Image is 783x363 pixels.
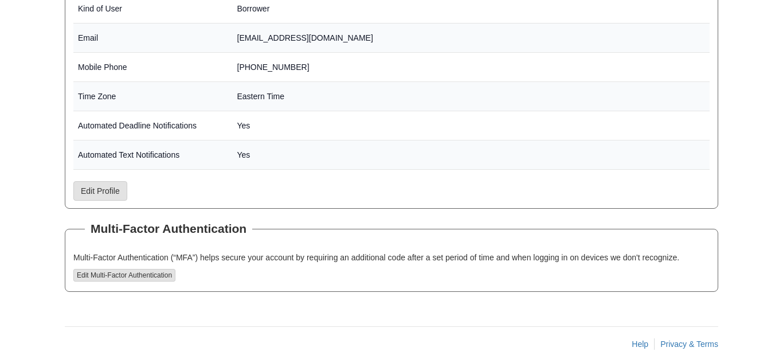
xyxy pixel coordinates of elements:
td: Yes [233,140,710,170]
td: Email [73,24,233,53]
td: Time Zone [73,82,233,111]
td: Mobile Phone [73,53,233,82]
td: [PHONE_NUMBER] [233,53,710,82]
a: Privacy & Terms [660,339,718,349]
p: Multi-Factor Authentication (“MFA”) helps secure your account by requiring an additional code aft... [73,252,710,263]
td: Eastern Time [233,82,710,111]
td: Automated Text Notifications [73,140,233,170]
legend: Multi-Factor Authentication [85,220,252,237]
a: Help [632,339,648,349]
td: [EMAIL_ADDRESS][DOMAIN_NAME] [233,24,710,53]
button: Edit Multi-Factor Authentication [73,269,175,282]
td: Automated Deadline Notifications [73,111,233,140]
td: Yes [233,111,710,140]
a: Edit Profile [73,181,127,201]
